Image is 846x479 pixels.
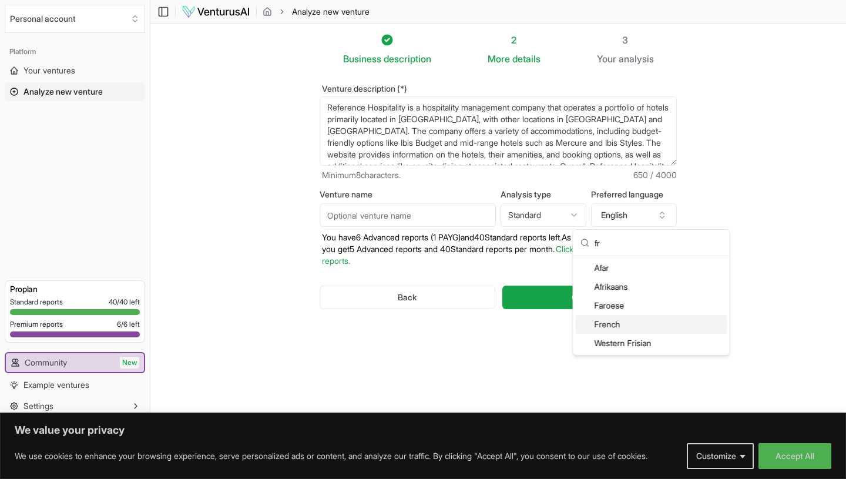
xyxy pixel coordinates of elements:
button: Customize [687,443,754,469]
span: analysis [619,53,654,65]
label: Venture name [320,190,496,199]
span: Your ventures [23,65,75,76]
div: 3 [597,33,654,47]
span: Community [25,357,67,369]
div: Afrikaans [576,277,727,296]
input: Search language... [595,230,723,256]
h3: Pro plan [10,283,140,295]
nav: breadcrumb [263,6,370,18]
button: Accept All [758,443,831,469]
span: Minimum 8 characters. [322,169,401,181]
button: English [591,203,677,227]
span: 6 / 6 left [117,320,140,329]
span: Standard reports [10,297,63,307]
span: description [384,53,431,65]
label: Analysis type [501,190,586,199]
span: Analyze new venture [292,6,370,18]
p: You have 6 Advanced reports (1 PAYG) and 40 Standard reports left. As part of your subscription, ... [320,232,677,267]
label: Preferred language [591,190,677,199]
span: More [488,52,510,66]
span: Your [597,52,616,66]
span: Premium reports [10,320,63,329]
button: Settings [5,397,145,416]
div: Afar [576,259,727,277]
div: 2 [488,33,540,47]
span: Analyze new venture [23,86,103,98]
input: Optional venture name [320,203,496,227]
span: 650 / 4000 [633,169,677,181]
span: New [120,357,139,369]
div: French [576,315,727,334]
span: 40 / 40 left [109,297,140,307]
div: Faroese [576,296,727,315]
img: logo [182,5,250,19]
button: Back [320,286,495,309]
span: details [512,53,540,65]
button: Generate [502,286,677,309]
p: We use cookies to enhance your browsing experience, serve personalized ads or content, and analyz... [15,449,647,463]
span: Generate [572,292,607,303]
p: We value your privacy [15,423,831,437]
label: Venture description (*) [320,85,677,93]
textarea: Reference Hospitality is a hospitality management company that operates a portfolio of hotels pri... [320,96,677,166]
a: Analyze new venture [5,82,145,101]
a: Example ventures [5,376,145,394]
div: Platform [5,42,145,61]
button: Select an organization [5,5,145,33]
div: Western Frisian [576,334,727,353]
span: Settings [23,400,53,412]
span: Example ventures [23,379,89,391]
a: Your ventures [5,61,145,80]
a: CommunityNew [6,353,144,372]
span: Business [343,52,381,66]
